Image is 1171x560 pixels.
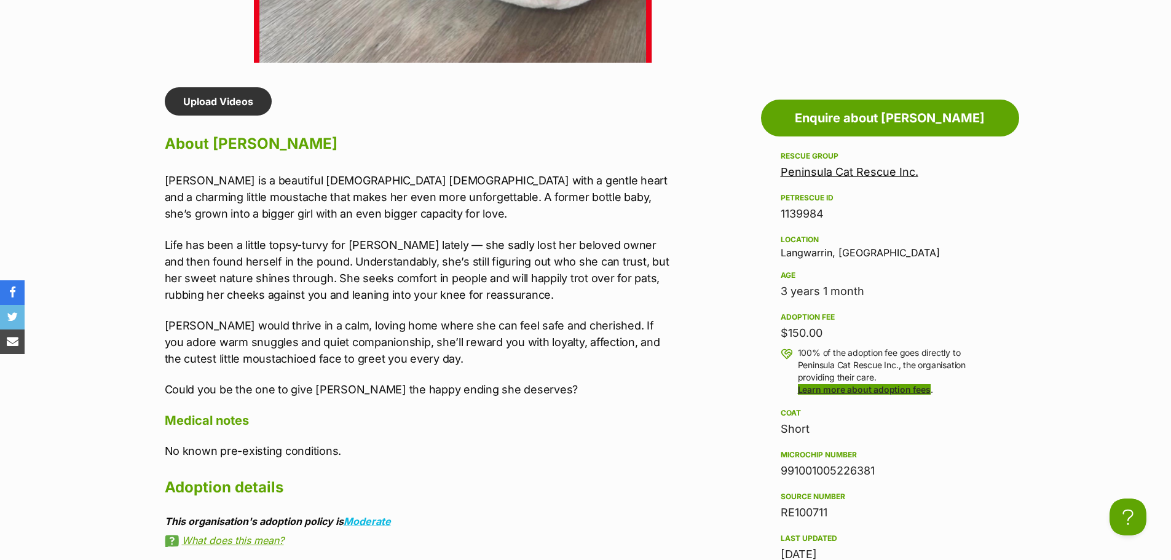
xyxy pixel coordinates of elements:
[165,474,672,501] h2: Adoption details
[165,443,672,459] p: No known pre-existing conditions.
[781,193,999,203] div: PetRescue ID
[165,412,672,428] h4: Medical notes
[165,172,672,222] p: [PERSON_NAME] is a beautiful [DEMOGRAPHIC_DATA] [DEMOGRAPHIC_DATA] with a gentle heart and a char...
[781,408,999,418] div: Coat
[165,237,672,303] p: Life has been a little topsy-turvy for [PERSON_NAME] lately — she sadly lost her beloved owner an...
[781,283,999,300] div: 3 years 1 month
[165,87,272,116] a: Upload Videos
[798,347,999,396] p: 100% of the adoption fee goes directly to Peninsula Cat Rescue Inc., the organisation providing t...
[781,205,999,223] div: 1139984
[781,235,999,245] div: Location
[165,516,672,527] div: This organisation's adoption policy is
[781,151,999,161] div: Rescue group
[165,535,672,546] a: What does this mean?
[1110,499,1146,535] iframe: Help Scout Beacon - Open
[761,100,1019,136] a: Enquire about [PERSON_NAME]
[781,504,999,521] div: RE100711
[781,462,999,479] div: 991001005226381
[781,420,999,438] div: Short
[781,325,999,342] div: $150.00
[781,534,999,543] div: Last updated
[344,515,391,527] a: Moderate
[165,317,672,367] p: [PERSON_NAME] would thrive in a calm, loving home where she can feel safe and cherished. If you a...
[781,232,999,258] div: Langwarrin, [GEOGRAPHIC_DATA]
[175,1,183,9] img: adc.png
[781,270,999,280] div: Age
[165,381,672,398] p: Could you be the one to give [PERSON_NAME] the happy ending she deserves?
[781,312,999,322] div: Adoption fee
[781,492,999,502] div: Source number
[781,165,918,178] a: Peninsula Cat Rescue Inc.
[165,130,672,157] h2: About [PERSON_NAME]
[798,384,931,395] a: Learn more about adoption fees
[781,450,999,460] div: Microchip number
